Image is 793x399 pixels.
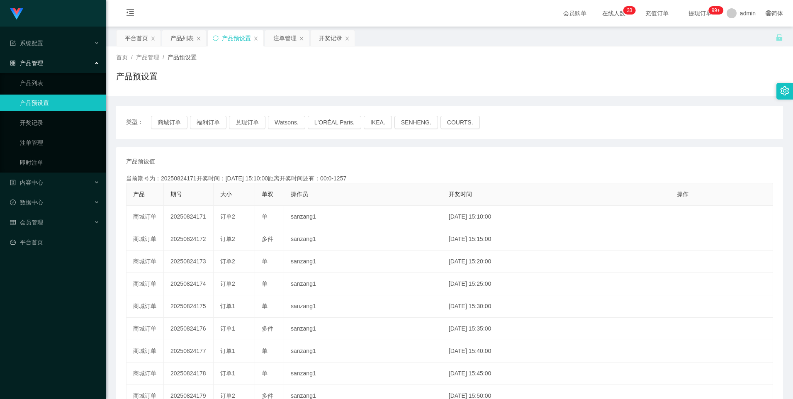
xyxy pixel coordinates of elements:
td: sanzang1 [284,273,442,295]
div: 产品列表 [170,30,194,46]
td: sanzang1 [284,228,442,251]
span: 产品预设置 [168,54,197,61]
td: 商城订单 [126,228,164,251]
span: 操作员 [291,191,308,197]
td: 20250824172 [164,228,214,251]
div: 当前期号为：20250824171开奖时间：[DATE] 15:10:00距离开奖时间还有：00:0-1257 [126,174,773,183]
td: [DATE] 15:40:00 [442,340,670,363]
span: / [163,54,164,61]
button: SENHENG. [394,116,438,129]
td: 商城订单 [126,340,164,363]
div: 注单管理 [273,30,297,46]
a: 产品列表 [20,75,100,91]
span: 内容中心 [10,179,43,186]
h1: 产品预设置 [116,70,158,83]
td: sanzang1 [284,318,442,340]
span: 订单2 [220,258,235,265]
td: sanzang1 [284,206,442,228]
td: 商城订单 [126,206,164,228]
span: 操作 [677,191,688,197]
td: 20250824177 [164,340,214,363]
span: 订单1 [220,348,235,354]
button: Watsons. [268,116,305,129]
button: 福利订单 [190,116,226,129]
span: 产品 [133,191,145,197]
div: 开奖记录 [319,30,342,46]
i: 图标: close [299,36,304,41]
span: 提现订单 [684,10,716,16]
sup: 33 [623,6,635,15]
i: 图标: profile [10,180,16,185]
span: 类型： [126,116,151,129]
span: 单双 [262,191,273,197]
td: 20250824171 [164,206,214,228]
span: 订单1 [220,325,235,332]
td: [DATE] 15:15:00 [442,228,670,251]
sup: 989 [708,6,723,15]
td: [DATE] 15:10:00 [442,206,670,228]
span: 单 [262,258,268,265]
td: sanzang1 [284,251,442,273]
a: 即时注单 [20,154,100,171]
div: 平台首页 [125,30,148,46]
span: 单 [262,280,268,287]
i: 图标: setting [780,86,789,95]
i: 图标: close [151,36,156,41]
img: logo.9652507e.png [10,8,23,20]
span: 多件 [262,325,273,332]
a: 注单管理 [20,134,100,151]
button: 兑现订单 [229,116,265,129]
span: 订单2 [220,280,235,287]
td: sanzang1 [284,295,442,318]
span: 大小 [220,191,232,197]
td: sanzang1 [284,340,442,363]
td: 商城订单 [126,318,164,340]
td: 20250824178 [164,363,214,385]
td: 商城订单 [126,273,164,295]
a: 产品预设置 [20,95,100,111]
td: [DATE] 15:20:00 [442,251,670,273]
i: 图标: menu-fold [116,0,144,27]
i: 图标: unlock [776,34,783,41]
div: 产品预设置 [222,30,251,46]
td: 商城订单 [126,251,164,273]
td: 20250824173 [164,251,214,273]
td: [DATE] 15:30:00 [442,295,670,318]
span: 数据中心 [10,199,43,206]
a: 开奖记录 [20,114,100,131]
span: 订单1 [220,303,235,309]
span: 产品管理 [10,60,43,66]
button: COURTS. [440,116,480,129]
p: 3 [630,6,632,15]
span: / [131,54,133,61]
span: 会员管理 [10,219,43,226]
span: 单 [262,213,268,220]
span: 产品管理 [136,54,159,61]
i: 图标: global [766,10,771,16]
i: 图标: appstore-o [10,60,16,66]
td: 20250824175 [164,295,214,318]
span: 多件 [262,236,273,242]
a: 图标: dashboard平台首页 [10,234,100,251]
td: 商城订单 [126,295,164,318]
i: 图标: close [253,36,258,41]
span: 订单2 [220,213,235,220]
span: 充值订单 [641,10,673,16]
span: 首页 [116,54,128,61]
i: 图标: check-circle-o [10,199,16,205]
i: 图标: close [345,36,350,41]
td: 商城订单 [126,363,164,385]
span: 系统配置 [10,40,43,46]
span: 期号 [170,191,182,197]
td: sanzang1 [284,363,442,385]
button: IKEA. [364,116,392,129]
span: 单 [262,370,268,377]
button: L'ORÉAL Paris. [308,116,361,129]
i: 图标: table [10,219,16,225]
i: 图标: form [10,40,16,46]
td: [DATE] 15:25:00 [442,273,670,295]
span: 订单1 [220,370,235,377]
span: 订单2 [220,236,235,242]
td: 20250824176 [164,318,214,340]
td: [DATE] 15:35:00 [442,318,670,340]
